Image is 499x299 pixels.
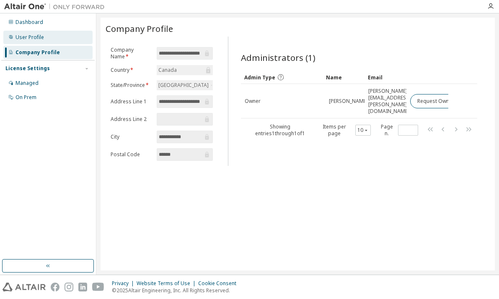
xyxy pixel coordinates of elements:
span: Items per page [316,123,371,137]
div: Company Profile [16,49,60,56]
p: © 2025 Altair Engineering, Inc. All Rights Reserved. [112,287,241,294]
img: facebook.svg [51,283,59,291]
span: [PERSON_NAME][EMAIL_ADDRESS][PERSON_NAME][DOMAIN_NAME] [368,88,411,115]
div: Website Terms of Use [137,280,198,287]
label: Company Name [111,47,152,60]
div: Name [326,71,361,84]
div: Dashboard [16,19,43,26]
label: Country [111,67,152,73]
span: Administrators (1) [241,52,315,63]
label: State/Province [111,82,152,89]
div: License Settings [5,65,50,72]
span: Owner [245,98,261,105]
button: 10 [357,127,369,134]
div: Email [368,71,403,84]
span: Page n. [378,123,418,137]
span: [PERSON_NAME] [329,98,368,105]
label: Address Line 1 [111,98,152,105]
img: youtube.svg [92,283,104,291]
label: City [111,134,152,140]
div: Cookie Consent [198,280,241,287]
img: instagram.svg [65,283,73,291]
div: [GEOGRAPHIC_DATA] [157,80,213,90]
img: Altair One [4,3,109,11]
button: Request Owner Change [410,94,481,108]
img: linkedin.svg [78,283,87,291]
div: Canada [157,65,213,75]
div: User Profile [16,34,44,41]
span: Admin Type [244,74,275,81]
div: Managed [16,80,39,87]
label: Postal Code [111,151,152,158]
span: Showing entries 1 through 1 of 1 [255,123,305,137]
img: altair_logo.svg [3,283,46,291]
div: On Prem [16,94,36,101]
div: Canada [157,66,178,75]
span: Company Profile [106,23,173,34]
label: Address Line 2 [111,116,152,123]
div: [GEOGRAPHIC_DATA] [157,81,210,90]
div: Privacy [112,280,137,287]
